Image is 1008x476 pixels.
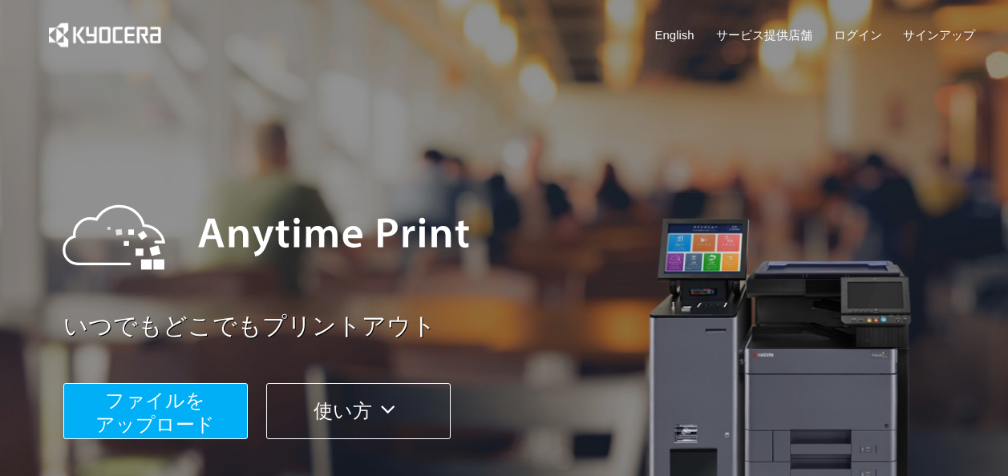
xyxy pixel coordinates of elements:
[716,26,812,43] a: サービス提供店舗
[63,383,248,439] button: ファイルを​​アップロード
[95,389,215,435] span: ファイルを ​​アップロード
[903,26,975,43] a: サインアップ
[655,26,694,43] a: English
[266,383,451,439] button: 使い方
[834,26,882,43] a: ログイン
[63,309,986,344] a: いつでもどこでもプリントアウト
